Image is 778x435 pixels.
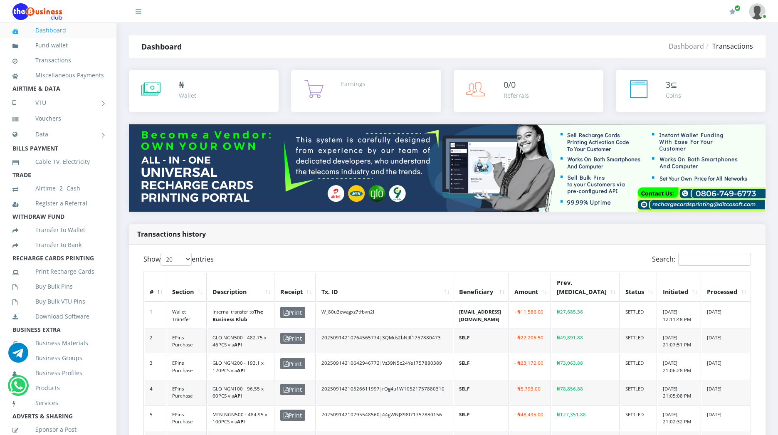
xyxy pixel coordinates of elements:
[179,79,196,91] div: ₦
[454,70,603,112] a: 0/0 Referrals
[141,42,182,52] strong: Dashboard
[658,405,701,430] td: [DATE] 21:02:32 PM
[129,124,766,212] img: multitenant_rcp.png
[504,79,516,90] span: 0/0
[12,3,62,20] img: Logo
[729,8,736,15] i: Renew/Upgrade Subscription
[620,405,657,430] td: SETTLED
[749,3,766,20] img: User
[12,235,104,255] a: Transfer to Bank
[145,329,166,353] td: 2
[167,303,207,328] td: Wallet Transfer
[12,334,104,353] a: Business Materials
[552,405,620,430] td: ₦127,351.88
[620,273,657,302] th: Status: activate to sort column ascending
[8,349,28,363] a: Chat for support
[275,273,316,302] th: Receipt: activate to sort column ascending
[145,303,166,328] td: 1
[12,36,104,55] a: Fund wallet
[280,307,305,318] span: Print
[678,253,751,266] input: Search:
[620,380,657,405] td: SETTLED
[666,91,681,100] div: Coins
[234,393,242,399] b: API
[167,405,207,430] td: EPins Purchase
[316,303,453,328] td: W_80u3ewagxz7tfbvn2l
[280,333,305,344] span: Print
[509,329,551,353] td: - ₦22,206.50
[12,292,104,311] a: Buy Bulk VTU Pins
[702,405,750,430] td: [DATE]
[620,354,657,379] td: SETTLED
[161,253,192,266] select: Showentries
[702,303,750,328] td: [DATE]
[280,384,305,395] span: Print
[145,380,166,405] td: 4
[552,380,620,405] td: ₦78,856.88
[12,152,104,171] a: Cable TV, Electricity
[143,253,214,266] label: Show entries
[658,303,701,328] td: [DATE] 12:11:48 PM
[12,51,104,70] a: Transactions
[504,91,529,100] div: Referrals
[652,253,751,266] label: Search:
[145,273,166,302] th: #: activate to sort column descending
[12,363,104,383] a: Business Profiles
[291,70,441,112] a: Earnings
[666,79,670,90] span: 3
[552,354,620,379] td: ₦73,063.88
[552,303,620,328] td: ₦27,685.38
[702,380,750,405] td: [DATE]
[12,262,104,281] a: Print Recharge Cards
[454,354,509,379] td: SELF
[12,393,104,413] a: Services
[145,354,166,379] td: 3
[167,273,207,302] th: Section: activate to sort column ascending
[316,354,453,379] td: 20250914210642946772|Vs39N5c24Ye1757880389
[552,273,620,302] th: Prev. Bal: activate to sort column ascending
[454,273,509,302] th: Beneficiary: activate to sort column ascending
[658,273,701,302] th: Initiated: activate to sort column ascending
[179,91,196,100] div: Wallet
[12,179,104,198] a: Airtime -2- Cash
[237,367,245,373] b: API
[129,70,279,112] a: ₦ Wallet
[509,303,551,328] td: - ₦11,586.00
[12,277,104,296] a: Buy Bulk Pins
[12,378,104,398] a: Products
[509,405,551,430] td: - ₦48,495.00
[12,307,104,326] a: Download Software
[12,66,104,85] a: Miscellaneous Payments
[12,194,104,213] a: Register a Referral
[212,309,263,322] b: The Business Klub
[316,380,453,405] td: 20250914210526611997|rOg4u1W10521757880310
[167,329,207,353] td: EPins Purchase
[552,329,620,353] td: ₦49,891.88
[10,382,27,395] a: Chat for support
[280,358,305,369] span: Print
[669,42,704,51] a: Dashboard
[509,380,551,405] td: - ₦5,793.00
[280,410,305,421] span: Print
[207,303,274,328] td: Internal transfer to
[454,380,509,405] td: SELF
[207,273,274,302] th: Description: activate to sort column ascending
[704,41,753,51] li: Transactions
[509,354,551,379] td: - ₦23,172.00
[734,5,741,11] span: Renew/Upgrade Subscription
[12,21,104,40] a: Dashboard
[454,329,509,353] td: SELF
[207,354,274,379] td: GLO NGN200 - 193.1 x 120PCS via
[666,79,681,91] div: ⊆
[620,329,657,353] td: SETTLED
[145,405,166,430] td: 5
[702,329,750,353] td: [DATE]
[702,354,750,379] td: [DATE]
[454,405,509,430] td: SELF
[620,303,657,328] td: SETTLED
[658,380,701,405] td: [DATE] 21:05:08 PM
[237,418,245,425] b: API
[316,329,453,353] td: 20250914210764565774|3QMds2bNJIf1757880473
[316,273,453,302] th: Tx. ID: activate to sort column ascending
[167,380,207,405] td: EPins Purchase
